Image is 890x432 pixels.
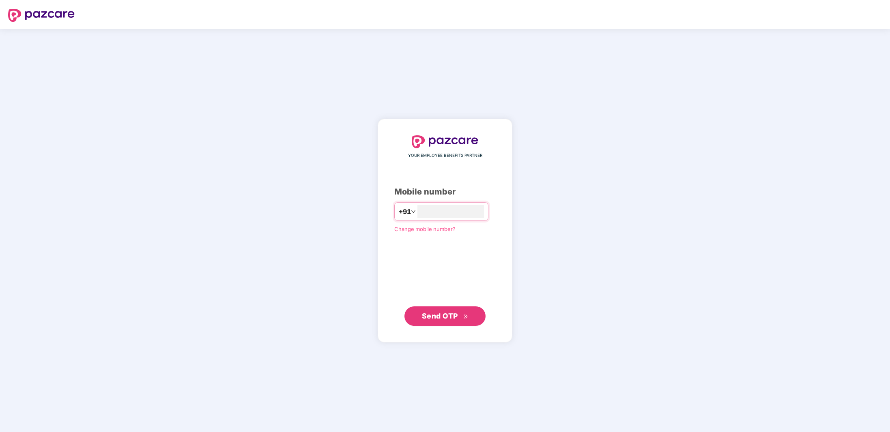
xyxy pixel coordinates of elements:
span: down [411,209,416,214]
button: Send OTPdouble-right [404,306,486,326]
span: double-right [463,314,469,319]
span: YOUR EMPLOYEE BENEFITS PARTNER [408,152,482,159]
span: Send OTP [422,312,458,320]
div: Mobile number [394,186,496,198]
img: logo [412,135,478,148]
span: +91 [399,207,411,217]
img: logo [8,9,75,22]
a: Change mobile number? [394,226,456,232]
